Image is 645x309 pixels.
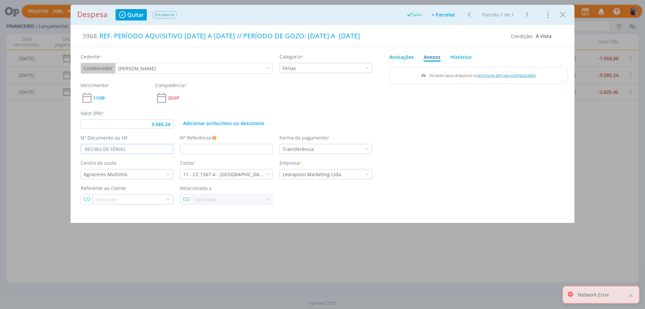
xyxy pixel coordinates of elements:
div: Férias [280,65,297,72]
label: Valor (R$) [81,110,104,117]
div: 11 - CC 1567-4 - SANTANDER [180,171,265,178]
p: Network Error [578,291,609,298]
span: Quitar [127,12,144,17]
div: Selecione [93,196,118,203]
span: 25/07 [168,96,179,100]
div: Salvo [406,12,422,18]
div: Anexos [424,53,440,61]
div: Férias [283,65,297,72]
label: Conta [180,159,196,166]
label: Forma de pagamento [279,134,330,141]
label: Vencimento [81,82,110,89]
button: + Parcelas [427,10,459,20]
div: Selecione [195,196,218,203]
a: Anotações [389,50,414,62]
div: Leoraposo Marketing Ltda. [283,171,344,178]
div: REF. PERÍODO AQUISITIVO [DATE] A [DATE] // PERÍODO DE GOZO: [DATE] A [DATE] [97,29,506,43]
label: Cedente [81,53,102,60]
h1: Despesa [77,10,107,19]
div: Condição: [511,33,552,40]
label: Referente ao cliente [81,185,126,192]
button: Colaborador [81,63,115,73]
span: procure em seu computador [479,72,536,78]
label: Centro de custo [81,159,116,166]
div: 11 - CC 1567-4 - [GEOGRAPHIC_DATA] [183,171,265,178]
div: [PERSON_NAME] [118,65,157,72]
div: dialog [71,5,574,223]
div: Selecione [95,196,118,203]
label: Nº Referência [180,134,211,141]
div: Transferência [280,146,315,153]
button: Quitar [116,9,147,21]
span: 3968 [82,31,97,41]
div: Agroceres Multimix [84,171,129,178]
label: Competência [155,82,187,89]
div: Transferência [283,146,315,153]
button: Em aberto [152,11,177,19]
span: 11/09 [93,96,104,100]
label: Empresa [279,159,302,166]
div: Agroceres Multimix [81,171,129,178]
label: Arraste seus arquivos ou [418,71,538,80]
a: Histórico [450,50,472,62]
div: Leoraposo Marketing Ltda. [280,171,344,178]
label: Nº Documento ou NF [81,134,128,141]
span: À Vista [536,33,552,39]
button: Adicionar acréscimos ou descontos [180,119,267,127]
div: THAMIRES DA SILVA ALVES [116,65,157,72]
button: Close [558,9,568,20]
label: Categoria [279,53,303,60]
label: Relacionado a [180,185,212,192]
span: Em aberto [153,11,177,18]
div: Selecione [192,196,218,203]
